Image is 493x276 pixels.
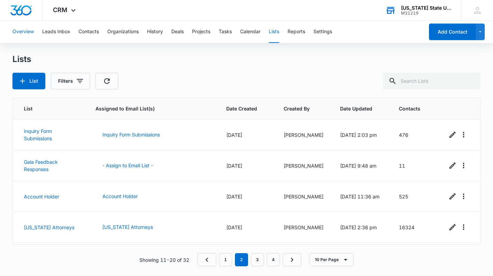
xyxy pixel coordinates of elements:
td: [PERSON_NAME] [275,212,332,243]
td: 16324 [391,212,439,243]
button: Overflow Menu [458,160,469,171]
a: Page 4 [267,253,280,266]
td: 525 [391,181,439,212]
button: Settings [313,21,332,43]
div: [DATE] 2:03 pm [340,131,382,139]
button: Account Holder [95,188,145,205]
div: [DATE] [226,131,267,139]
a: Edit [447,222,458,233]
button: Filters [51,73,90,89]
td: [PERSON_NAME] [275,119,332,150]
div: [DATE] [226,162,267,169]
button: 10 Per Page [310,253,354,266]
em: 2 [235,253,248,266]
button: Overflow Menu [458,191,469,202]
a: Page 3 [251,253,264,266]
button: Reports [287,21,305,43]
span: Created By [284,105,313,112]
a: Previous Page [198,253,216,266]
input: Search Lists [383,73,481,89]
span: Assigned to Email List(s) [95,105,200,112]
span: Date Updated [340,105,372,112]
div: [DATE] 2:36 pm [340,224,382,231]
td: [PERSON_NAME] [275,150,332,181]
p: Showing 11-20 of 32 [139,256,189,264]
button: Overflow Menu [458,222,469,233]
button: Overflow Menu [458,129,469,140]
div: [DATE] 9:48 am [340,162,382,169]
a: Next Page [283,253,301,266]
span: Contacts [399,105,420,112]
td: [PERSON_NAME] [275,181,332,212]
td: 476 [391,119,439,150]
span: CRM [53,6,67,14]
a: Gala Feedback Responses [24,159,58,172]
button: Add Contact [429,24,476,40]
td: [PERSON_NAME] [275,243,332,274]
a: Edit [447,129,458,140]
a: Account Holder [24,194,59,199]
a: Edit [447,191,458,202]
td: 368 [391,243,439,274]
h1: Lists [12,54,31,64]
button: Projects [192,21,210,43]
button: List [12,73,45,89]
span: Date Created [226,105,257,112]
button: Deals [171,21,184,43]
button: [US_STATE] Attorneys [95,219,160,235]
a: Edit [447,160,458,171]
button: Contacts [79,21,99,43]
div: account name [401,5,451,11]
button: Lists [269,21,279,43]
a: Inquiry Form Submissions [24,128,52,141]
button: Inquiry Form Submissions [95,126,167,143]
button: Tasks [219,21,232,43]
span: List [24,105,69,112]
button: History [147,21,163,43]
button: Overview [12,21,34,43]
div: [DATE] [226,224,267,231]
div: [DATE] [226,193,267,200]
button: Calendar [240,21,261,43]
div: [DATE] 11:36 am [340,193,382,200]
nav: Pagination [198,253,301,266]
td: 11 [391,150,439,181]
a: [US_STATE] Attorneys [24,224,74,230]
button: Leads Inbox [42,21,70,43]
div: account id [401,11,451,16]
a: Page 1 [219,253,232,266]
button: Organizations [107,21,139,43]
button: - Assign to Email List - [95,157,160,174]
